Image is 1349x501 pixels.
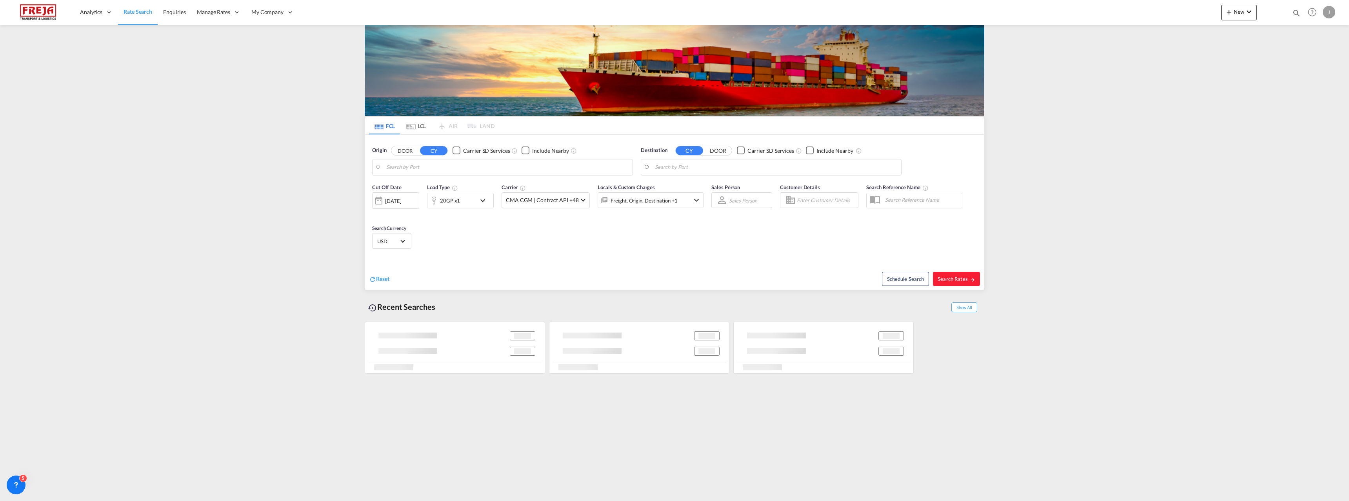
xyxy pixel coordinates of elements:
md-checkbox: Checkbox No Ink [737,147,794,155]
button: DOOR [391,146,419,155]
input: Enter Customer Details [797,194,856,206]
md-icon: icon-arrow-right [970,277,975,282]
div: J [1323,6,1335,18]
span: Origin [372,147,386,154]
button: DOOR [704,146,732,155]
div: [DATE] [372,192,419,209]
div: Freight Origin Destination Factory Stuffingicon-chevron-down [598,192,704,208]
span: Enquiries [163,9,186,15]
span: My Company [251,8,284,16]
div: 20GP x1icon-chevron-down [427,193,494,208]
md-pagination-wrapper: Use the left and right arrow keys to navigate between tabs [369,117,495,134]
span: Destination [641,147,667,154]
div: Freight Origin Destination Factory Stuffing [611,195,678,206]
button: CY [420,146,447,155]
span: Reset [376,275,389,282]
div: icon-refreshReset [369,275,389,284]
md-icon: Your search will be saved by the below given name [922,185,929,191]
div: Carrier SD Services [747,147,794,155]
md-icon: icon-information-outline [452,185,458,191]
button: icon-plus 400-fgNewicon-chevron-down [1221,5,1257,20]
span: Help [1305,5,1319,19]
span: USD [377,238,399,245]
span: Locals & Custom Charges [598,184,655,190]
span: Cut Off Date [372,184,402,190]
md-checkbox: Checkbox No Ink [806,147,853,155]
img: 586607c025bf11f083711d99603023e7.png [12,4,65,21]
md-icon: icon-refresh [369,276,376,283]
span: Search Currency [372,225,406,231]
md-checkbox: Checkbox No Ink [522,147,569,155]
div: Recent Searches [365,298,438,316]
span: Rate Search [124,8,152,15]
button: Search Ratesicon-arrow-right [933,272,980,286]
input: Search Reference Name [881,194,962,206]
span: Sales Person [711,184,740,190]
div: Origin DOOR CY Checkbox No InkUnchecked: Search for CY (Container Yard) services for all selected... [365,135,984,290]
span: Manage Rates [197,8,230,16]
md-icon: Unchecked: Search for CY (Container Yard) services for all selected carriers.Checked : Search for... [796,148,802,154]
md-icon: icon-magnify [1292,9,1301,17]
img: LCL+%26+FCL+BACKGROUND.png [365,25,984,116]
div: Help [1305,5,1323,20]
span: Analytics [80,8,102,16]
span: Show All [951,302,977,312]
span: Search Reference Name [866,184,929,190]
md-icon: Unchecked: Ignores neighbouring ports when fetching rates.Checked : Includes neighbouring ports w... [571,148,577,154]
md-tab-item: LCL [400,117,432,134]
div: icon-magnify [1292,9,1301,20]
span: Load Type [427,184,458,190]
md-icon: icon-chevron-down [692,195,701,205]
md-icon: Unchecked: Ignores neighbouring ports when fetching rates.Checked : Includes neighbouring ports w... [856,148,862,154]
md-icon: icon-chevron-down [478,196,491,205]
md-datepicker: Select [372,208,378,219]
input: Search by Port [655,161,897,173]
span: Search Rates [938,276,975,282]
md-icon: icon-chevron-down [1244,7,1254,16]
div: [DATE] [385,197,401,204]
button: Note: By default Schedule search will only considerorigin ports, destination ports and cut off da... [882,272,929,286]
md-select: Sales Person [728,195,758,206]
div: Include Nearby [532,147,569,155]
input: Search by Port [386,161,629,173]
div: Carrier SD Services [463,147,510,155]
md-icon: icon-backup-restore [368,303,377,313]
button: CY [676,146,703,155]
md-select: Select Currency: $ USDUnited States Dollar [376,235,407,247]
span: Customer Details [780,184,820,190]
span: New [1224,9,1254,15]
span: CMA CGM | Contract API +48 [506,196,578,204]
md-checkbox: Checkbox No Ink [453,147,510,155]
md-icon: Unchecked: Search for CY (Container Yard) services for all selected carriers.Checked : Search for... [511,148,518,154]
md-icon: icon-plus 400-fg [1224,7,1234,16]
span: Carrier [502,184,526,190]
md-icon: The selected Trucker/Carrierwill be displayed in the rate results If the rates are from another f... [520,185,526,191]
md-tab-item: FCL [369,117,400,134]
div: Include Nearby [816,147,853,155]
div: 20GP x1 [440,195,460,206]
